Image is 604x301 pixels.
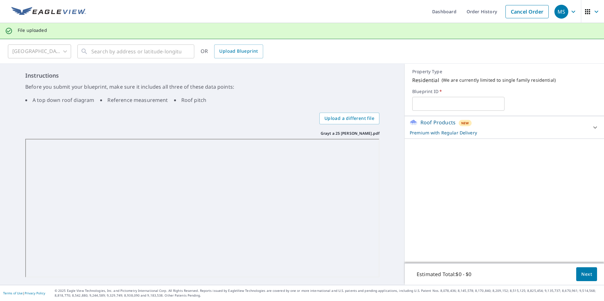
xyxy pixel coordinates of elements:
p: File uploaded [18,27,47,33]
a: Upload Blueprint [214,44,263,58]
p: Property Type [412,69,596,74]
div: Roof ProductsNewPremium with Regular Delivery [410,119,599,136]
p: ( We are currently limited to single family residential ) [442,77,556,83]
li: A top down roof diagram [25,96,94,104]
button: Next [576,267,597,281]
p: Grayt a 25 [PERSON_NAME].pdf [321,131,379,136]
p: Residential [412,76,439,84]
div: OR [201,44,263,58]
span: Upload Blueprint [219,47,258,55]
h6: Instructions [25,71,379,80]
div: MS [554,5,568,19]
p: Before you submit your blueprint, make sure it includes all three of these data points: [25,83,379,91]
p: Estimated Total: $0 - $0 [412,267,476,281]
label: Upload a different file [319,113,379,124]
p: Roof Products [420,119,456,126]
img: EV Logo [11,7,86,16]
p: © 2025 Eagle View Technologies, Inc. and Pictometry International Corp. All Rights Reserved. Repo... [55,288,601,298]
span: New [461,121,469,126]
div: [GEOGRAPHIC_DATA] [8,43,71,60]
a: Cancel Order [505,5,549,18]
span: Next [581,270,592,278]
a: Privacy Policy [25,291,45,295]
li: Roof pitch [174,96,207,104]
p: | [3,291,45,295]
span: Upload a different file [324,115,374,122]
li: Reference measurement [100,96,168,104]
iframe: Grayt a 25 Brenda Ln.pdf [25,139,379,278]
p: Premium with Regular Delivery [410,129,588,136]
a: Terms of Use [3,291,23,295]
label: Blueprint ID [412,89,596,94]
input: Search by address or latitude-longitude [91,43,181,60]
